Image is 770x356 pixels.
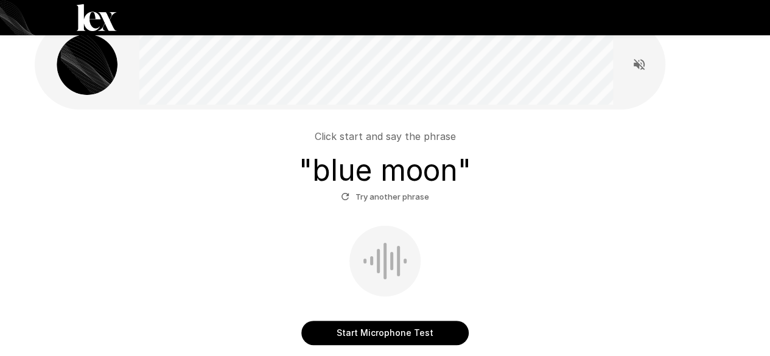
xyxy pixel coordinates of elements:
p: Click start and say the phrase [315,129,456,144]
h3: " blue moon " [299,153,471,187]
button: Try another phrase [338,187,432,206]
img: lex_avatar2.png [57,34,117,95]
button: Read questions aloud [627,52,651,77]
button: Start Microphone Test [301,321,469,345]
